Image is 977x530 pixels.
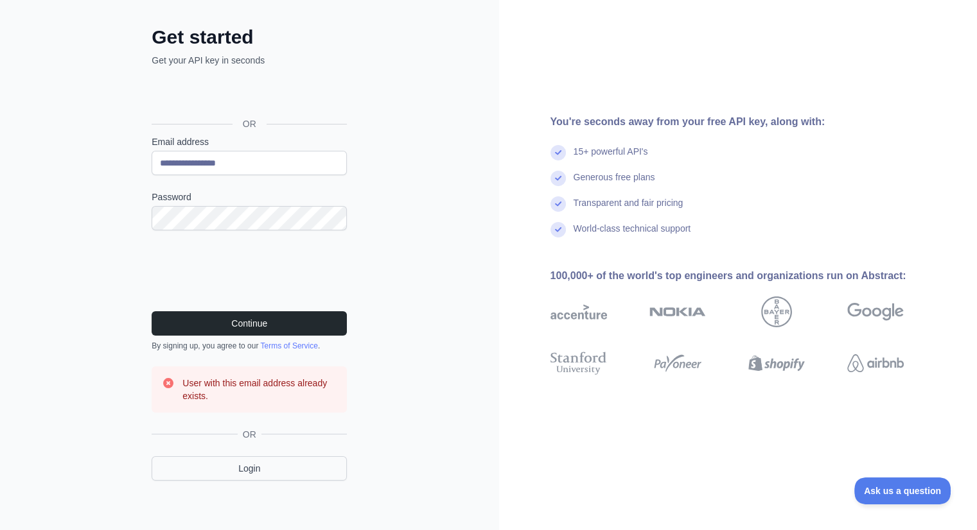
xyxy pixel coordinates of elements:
[152,311,347,336] button: Continue
[152,135,347,148] label: Email address
[847,349,904,377] img: airbnb
[260,341,317,350] a: Terms of Service
[847,296,904,327] img: google
[761,296,792,327] img: bayer
[574,171,655,196] div: Generous free plans
[152,54,347,67] p: Get your API key in seconds
[550,114,945,130] div: You're seconds away from your free API key, along with:
[182,377,337,402] h3: User with this email address already exists.
[152,26,347,49] h2: Get started
[574,222,691,248] div: World-class technical support
[649,296,706,327] img: nokia
[649,349,706,377] img: payoneer
[574,145,648,171] div: 15+ powerful API's
[145,81,351,109] iframe: “使用 Google 账号登录”按钮
[550,268,945,284] div: 100,000+ of the world's top engineers and organizations run on Abstract:
[152,191,347,203] label: Password
[550,145,566,160] img: check mark
[233,117,267,130] span: OR
[574,196,683,222] div: Transparent and fair pricing
[550,196,566,212] img: check mark
[152,456,347,481] a: Login
[152,341,347,351] div: By signing up, you agree to our .
[854,477,951,504] iframe: Toggle Customer Support
[748,349,805,377] img: shopify
[550,171,566,186] img: check mark
[550,222,566,237] img: check mark
[238,428,261,441] span: OR
[152,246,347,296] iframe: reCAPTCHA
[550,296,607,327] img: accenture
[550,349,607,377] img: stanford university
